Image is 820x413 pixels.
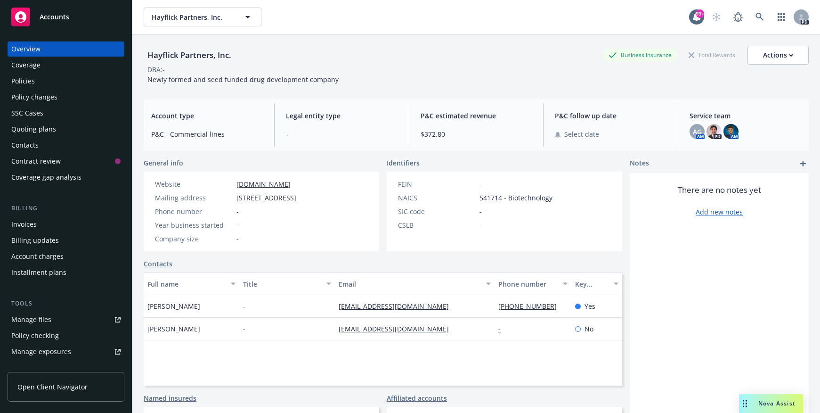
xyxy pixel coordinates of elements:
span: Service team [690,111,801,121]
a: Policies [8,74,124,89]
a: [EMAIL_ADDRESS][DOMAIN_NAME] [339,302,456,311]
a: Account charges [8,249,124,264]
button: Actions [747,46,809,65]
span: Nova Assist [758,399,796,407]
span: Legal entity type [286,111,398,121]
div: 99+ [696,9,704,18]
span: P&C estimated revenue [421,111,532,121]
button: Nova Assist [739,394,803,413]
span: - [286,129,398,139]
div: SIC code [398,206,476,216]
span: - [479,179,482,189]
a: Quoting plans [8,122,124,137]
a: Overview [8,41,124,57]
div: Email [339,279,480,289]
a: Contacts [8,138,124,153]
span: Account type [151,111,263,121]
span: General info [144,158,183,168]
div: Billing updates [11,233,59,248]
span: P&C - Commercial lines [151,129,263,139]
div: Phone number [498,279,557,289]
a: Start snowing [707,8,726,26]
a: Report a Bug [729,8,747,26]
a: Named insureds [144,393,196,403]
a: Affiliated accounts [387,393,447,403]
div: Full name [147,279,225,289]
div: Drag to move [739,394,751,413]
img: photo [706,124,722,139]
div: Coverage [11,58,41,73]
div: Hayflick Partners, Inc. [144,49,235,61]
a: Manage exposures [8,344,124,359]
a: [PHONE_NUMBER] [498,302,564,311]
a: [EMAIL_ADDRESS][DOMAIN_NAME] [339,324,456,333]
div: Manage files [11,312,51,327]
a: Search [750,8,769,26]
a: - [498,324,508,333]
a: Coverage gap analysis [8,170,124,185]
div: Coverage gap analysis [11,170,81,185]
a: Contacts [144,259,172,269]
span: Notes [630,158,649,169]
div: Manage exposures [11,344,71,359]
span: - [236,234,239,244]
div: Tools [8,299,124,308]
div: Total Rewards [684,49,740,61]
a: Installment plans [8,265,124,280]
div: Billing [8,204,124,213]
span: Select date [564,129,599,139]
div: Year business started [155,220,233,230]
button: Full name [144,273,239,295]
a: Manage files [8,312,124,327]
span: - [236,206,239,216]
div: Installment plans [11,265,66,280]
button: Email [335,273,495,295]
button: Title [239,273,335,295]
span: Identifiers [387,158,420,168]
span: Newly formed and seed funded drug development company [147,75,339,84]
span: 541714 - Biotechnology [479,193,552,203]
a: Switch app [772,8,791,26]
div: Mailing address [155,193,233,203]
a: add [797,158,809,169]
a: Manage certificates [8,360,124,375]
div: Overview [11,41,41,57]
a: SSC Cases [8,106,124,121]
div: Manage certificates [11,360,73,375]
div: FEIN [398,179,476,189]
span: [STREET_ADDRESS] [236,193,296,203]
div: Invoices [11,217,37,232]
a: Billing updates [8,233,124,248]
span: Yes [585,301,595,311]
div: Quoting plans [11,122,56,137]
a: Policy checking [8,328,124,343]
div: Account charges [11,249,64,264]
div: Business Insurance [604,49,676,61]
span: - [479,220,482,230]
div: Website [155,179,233,189]
div: Policies [11,74,35,89]
a: Invoices [8,217,124,232]
a: Policy changes [8,90,124,105]
span: P&C follow up date [555,111,666,121]
span: - [243,324,245,334]
span: [PERSON_NAME] [147,301,200,311]
a: Accounts [8,4,124,30]
a: Add new notes [696,207,743,217]
a: Coverage [8,58,124,73]
img: photo [723,124,739,139]
span: There are no notes yet [678,184,761,196]
div: NAICS [398,193,476,203]
div: Policy checking [11,328,59,343]
span: - [236,220,239,230]
div: DBA: - [147,65,165,74]
div: Title [243,279,321,289]
div: Phone number [155,206,233,216]
div: Contacts [11,138,39,153]
span: No [585,324,593,334]
a: [DOMAIN_NAME] [236,180,291,189]
span: Hayflick Partners, Inc. [152,12,233,22]
span: Accounts [40,13,69,21]
button: Phone number [495,273,571,295]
